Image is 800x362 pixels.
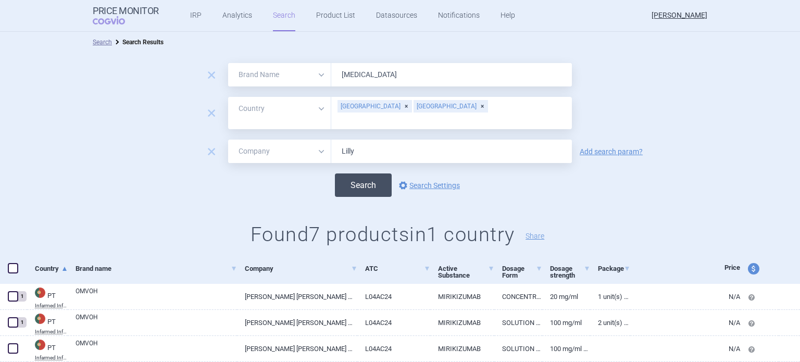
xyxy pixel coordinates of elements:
[494,284,542,309] a: CONCENTRATE FOR SOLUTION FOR INFUSION
[76,256,237,281] a: Brand name
[17,317,27,328] div: 1
[35,329,68,334] abbr: Infarmed Infomed — Infomed - medicinal products database, published by Infarmed, National Authori...
[365,256,431,281] a: ATC
[724,264,740,271] span: Price
[550,256,590,288] a: Dosage strength
[590,284,630,309] a: 1 unit(s) - 15 ml
[122,39,164,46] strong: Search Results
[93,37,112,47] li: Search
[35,303,68,308] abbr: Infarmed Infomed — Infomed - medicinal products database, published by Infarmed, National Authori...
[397,179,460,192] a: Search Settings
[76,286,237,305] a: OMVOH
[17,291,27,302] div: 1
[430,310,494,335] a: MIRIKIZUMAB
[630,310,740,335] a: N/A
[430,336,494,361] a: MIRIKIZUMAB
[237,310,357,335] a: [PERSON_NAME] [PERSON_NAME] NEDERLAND, B.V.
[76,313,237,331] a: OMVOH
[542,336,590,361] a: 100 mg/ml + 200 mg/2ml
[494,310,542,335] a: SOLUTION FOR INJECTION IN PRE-FILLED PEN
[542,284,590,309] a: 20 mg/ml
[335,173,392,197] button: Search
[542,310,590,335] a: 100 mg/ml
[27,313,68,334] a: PTPTInfarmed Infomed
[590,310,630,335] a: 2 unit(s) - 1 ml
[27,339,68,360] a: PTPTInfarmed Infomed
[35,288,45,298] img: Portugal
[35,355,68,360] abbr: Infarmed Infomed — Infomed - medicinal products database, published by Infarmed, National Authori...
[630,336,740,361] a: N/A
[502,256,542,288] a: Dosage Form
[27,286,68,308] a: PTPTInfarmed Infomed
[93,6,159,16] strong: Price Monitor
[580,148,643,155] a: Add search param?
[630,284,740,309] a: N/A
[76,339,237,357] a: OMVOH
[35,256,68,281] a: Country
[357,336,431,361] a: L04AC24
[494,336,542,361] a: SOLUTION FOR INJECTION IN PRE-FILLED SYRINGE
[93,6,159,26] a: Price MonitorCOGVIO
[526,232,544,240] button: Share
[438,256,494,288] a: Active Substance
[35,340,45,350] img: Portugal
[357,310,431,335] a: L04AC24
[35,314,45,324] img: Portugal
[337,100,412,113] div: [GEOGRAPHIC_DATA]
[93,16,140,24] span: COGVIO
[112,37,164,47] li: Search Results
[598,256,630,281] a: Package
[93,39,112,46] a: Search
[430,284,494,309] a: MIRIKIZUMAB
[414,100,488,113] div: [GEOGRAPHIC_DATA]
[237,336,357,361] a: [PERSON_NAME] [PERSON_NAME] NEDERLAND, B.V.
[245,256,357,281] a: Company
[237,284,357,309] a: [PERSON_NAME] [PERSON_NAME] NEDERLAND, B.V.
[357,284,431,309] a: L04AC24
